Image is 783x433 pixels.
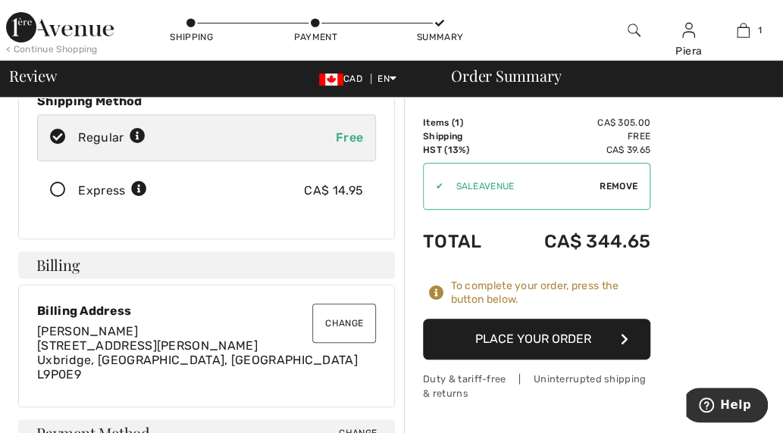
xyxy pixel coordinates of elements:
span: Review [9,68,57,83]
img: My Bag [737,21,750,39]
button: Place Your Order [423,319,650,360]
td: CA$ 39.65 [504,143,650,157]
iframe: Opens a widget where you can find more information [686,388,768,425]
div: Piera [662,43,715,59]
span: 1 [757,23,761,37]
td: CA$ 305.00 [504,116,650,129]
div: Regular [78,129,146,147]
div: < Continue Shopping [6,42,98,56]
span: 1 [455,117,459,128]
td: HST (13%) [423,143,504,157]
div: Shipping [169,30,215,44]
div: Duty & tariff-free | Uninterrupted shipping & returns [423,372,650,400]
img: My Info [682,21,695,39]
div: To complete your order, press the button below. [450,279,650,307]
div: Order Summary [433,68,774,83]
div: ✔ [424,179,443,193]
span: Remove [600,179,637,193]
td: Free [504,129,650,143]
img: search the website [628,21,640,39]
td: Total [423,216,504,267]
td: CA$ 344.65 [504,216,650,267]
img: Canadian Dollar [319,73,343,86]
td: Shipping [423,129,504,143]
td: Items ( ) [423,116,504,129]
div: Payment [293,30,338,44]
a: Sign In [682,23,695,37]
input: Promo code [443,164,600,209]
span: [PERSON_NAME] [37,324,138,338]
span: Billing [36,257,80,273]
div: Billing Address [37,304,376,318]
span: Free [336,130,363,145]
div: Express [78,182,147,200]
img: 1ère Avenue [6,12,114,42]
span: [STREET_ADDRESS][PERSON_NAME] Uxbridge, [GEOGRAPHIC_DATA], [GEOGRAPHIC_DATA] L9P0E9 [37,338,358,382]
span: EN [377,73,396,84]
button: Change [312,304,376,343]
a: 1 [717,21,770,39]
div: Summary [417,30,462,44]
div: Shipping Method [37,94,376,108]
span: CAD [319,73,368,84]
div: CA$ 14.95 [304,182,363,200]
